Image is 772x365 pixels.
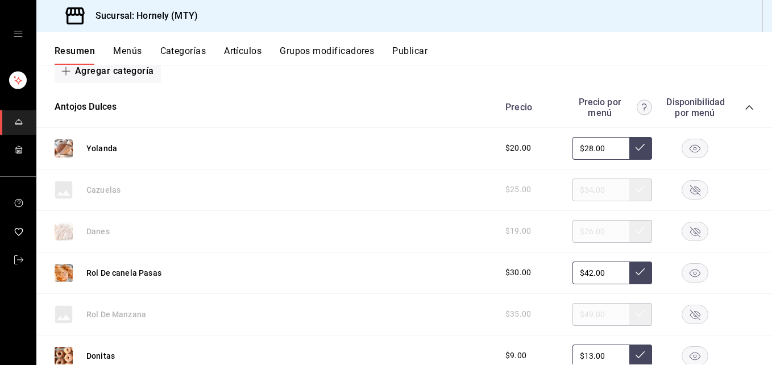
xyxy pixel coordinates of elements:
div: Precio [494,102,567,113]
button: Rol De canela Pasas [86,267,161,279]
div: Precio por menú [572,97,652,118]
button: Antojos Dulces [55,101,117,114]
button: Yolanda [86,143,117,154]
button: Agregar categoría [55,59,161,83]
input: Sin ajuste [572,262,629,284]
button: open drawer [14,30,23,39]
span: $30.00 [505,267,531,279]
button: Artículos [224,45,262,65]
div: Disponibilidad por menú [666,97,723,118]
button: collapse-category-row [745,103,754,112]
div: navigation tabs [55,45,772,65]
img: Preview [55,347,73,365]
span: $20.00 [505,142,531,154]
button: Donitas [86,350,115,362]
button: Publicar [392,45,427,65]
input: Sin ajuste [572,137,629,160]
button: Menús [113,45,142,65]
button: Categorías [160,45,206,65]
button: Resumen [55,45,95,65]
h3: Sucursal: Hornely (MTY) [86,9,198,23]
img: Preview [55,264,73,282]
button: Grupos modificadores [280,45,374,65]
span: $9.00 [505,350,526,362]
img: Preview [55,139,73,157]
